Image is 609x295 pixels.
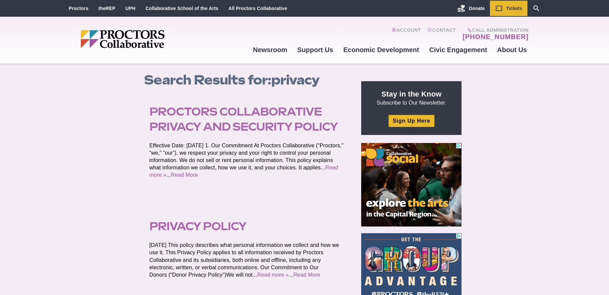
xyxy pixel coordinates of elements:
a: Tickets [490,1,527,16]
iframe: Advertisement [361,143,462,227]
strong: Stay in the Know [382,90,442,98]
a: Proctors Collaborative Privacy and Security Policy [149,105,338,133]
span: Donate [469,6,485,11]
p: [DATE] This policy describes what personal information we collect and how we use it. This Privacy... [149,242,346,278]
span: Call Administration [461,27,528,33]
a: Collaborative School of the Arts [145,6,218,11]
span: Tickets [506,6,522,11]
a: Account [392,27,421,41]
p: Effective Date: [DATE] 1. Our Commitment At Proctors Collaborative (“Proctors,” “we,” “our”), we ... [149,142,346,179]
a: Privacy policy [149,219,246,233]
a: Search [527,1,545,16]
a: Read more » [257,272,289,278]
span: Search Results for: [144,72,271,88]
p: Subscribe to Our Newsletter. [369,89,453,107]
a: About Us [492,41,532,59]
h1: privacy [144,72,354,88]
a: UPH [125,6,135,11]
a: [PHONE_NUMBER] [463,33,528,41]
a: Economic Development [338,41,424,59]
a: Read More [171,172,198,178]
a: Proctors [69,6,89,11]
a: Contact [427,27,456,41]
a: Civic Engagement [424,41,492,59]
a: Donate [452,1,490,16]
a: All Proctors Collaborative [228,6,287,11]
a: Newsroom [248,41,292,59]
a: theREP [98,6,115,11]
a: Sign Up Here [389,115,434,127]
img: Proctors logo [81,30,216,48]
a: Read More [293,272,320,278]
a: Support Us [292,41,338,59]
